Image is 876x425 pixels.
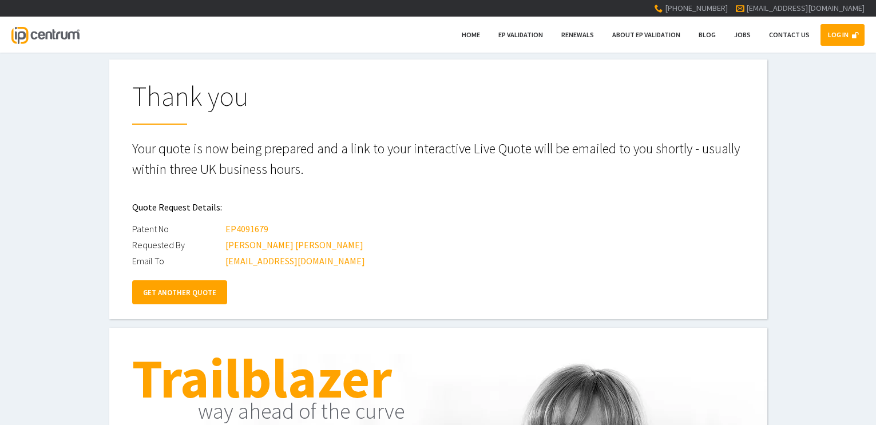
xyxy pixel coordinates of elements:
[734,30,751,39] span: Jobs
[491,24,550,46] a: EP Validation
[132,253,224,269] div: Email To
[727,24,758,46] a: Jobs
[11,17,79,53] a: IP Centrum
[132,280,227,304] a: GET ANOTHER QUOTE
[691,24,723,46] a: Blog
[132,82,744,125] h1: Thank you
[769,30,810,39] span: Contact Us
[132,138,744,180] p: Your quote is now being prepared and a link to your interactive Live Quote will be emailed to you...
[498,30,543,39] span: EP Validation
[561,30,594,39] span: Renewals
[554,24,601,46] a: Renewals
[132,193,744,221] h2: Quote Request Details:
[132,221,224,237] div: Patent No
[454,24,487,46] a: Home
[132,237,224,253] div: Requested By
[820,24,865,46] a: LOG IN
[699,30,716,39] span: Blog
[746,3,865,13] a: [EMAIL_ADDRESS][DOMAIN_NAME]
[762,24,817,46] a: Contact Us
[665,3,728,13] span: [PHONE_NUMBER]
[462,30,480,39] span: Home
[225,253,365,269] div: [EMAIL_ADDRESS][DOMAIN_NAME]
[605,24,688,46] a: About EP Validation
[225,221,268,237] div: EP4091679
[225,237,363,253] div: [PERSON_NAME] [PERSON_NAME]
[612,30,680,39] span: About EP Validation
